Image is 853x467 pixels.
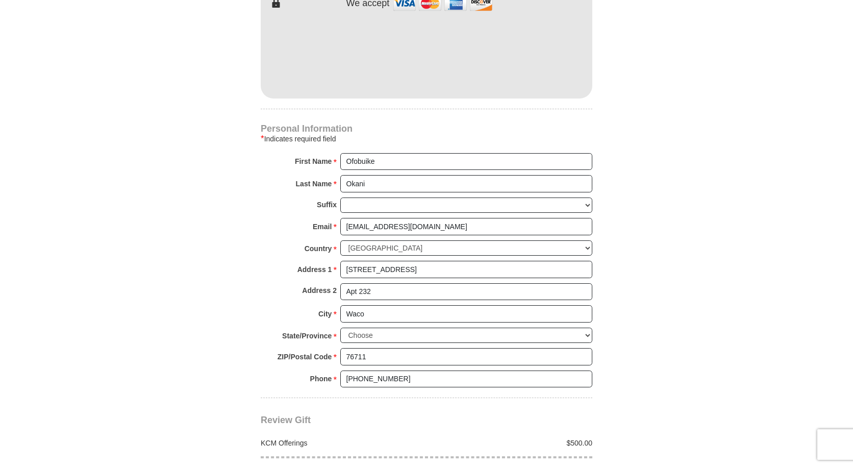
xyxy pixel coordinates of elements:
strong: Address 2 [302,283,337,298]
strong: Phone [310,372,332,386]
strong: Last Name [296,177,332,191]
h4: Personal Information [261,125,592,133]
span: Review Gift [261,415,311,425]
strong: Country [305,241,332,256]
div: $500.00 [426,438,598,448]
strong: First Name [295,154,332,168]
strong: Address 1 [297,262,332,277]
strong: State/Province [282,329,332,343]
strong: City [318,307,332,321]
div: KCM Offerings [256,438,427,448]
div: Indicates required field [261,133,592,145]
strong: Suffix [317,198,337,212]
strong: Email [313,219,332,234]
strong: ZIP/Postal Code [278,350,332,364]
